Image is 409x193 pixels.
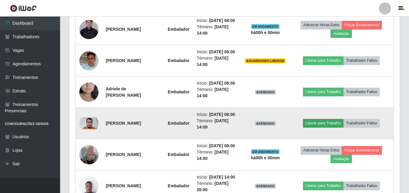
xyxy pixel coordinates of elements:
[303,119,343,127] button: Liberar para Trabalho
[197,118,238,130] li: Término:
[79,145,99,164] img: 1747678761678.jpeg
[79,117,99,129] img: 1744807686842.jpeg
[168,27,189,32] strong: Embalador
[255,121,276,126] span: AGENDADO
[303,182,343,190] button: Liberar para Trabalho
[301,21,342,29] button: Adicionar Horas Extra
[343,182,380,190] button: Trabalhador Faltou
[209,49,235,54] time: [DATE] 08:00
[303,88,343,96] button: Liberar para Trabalho
[168,152,189,157] strong: Embalador
[251,30,280,35] strong: há 00 h e 00 min
[106,121,141,126] strong: [PERSON_NAME]
[106,183,141,188] strong: [PERSON_NAME]
[197,174,238,180] li: Início:
[168,89,189,94] strong: Embalador
[209,175,235,179] time: [DATE] 14:00
[168,121,189,126] strong: Embalador
[79,44,99,78] img: 1709678182246.jpeg
[197,24,238,36] li: Término:
[79,12,99,47] img: 1755306800551.jpeg
[245,58,285,63] span: AGUARDANDO LIBERAR
[168,183,189,188] strong: Embalador
[255,184,276,188] span: AGENDADO
[301,146,342,154] button: Adicionar Horas Extra
[197,180,238,193] li: Término:
[251,155,280,160] strong: há 00 h e 00 min
[168,58,189,63] strong: Embalador
[106,27,141,32] strong: [PERSON_NAME]
[255,90,276,95] span: AGENDADO
[106,58,141,63] strong: [PERSON_NAME]
[251,149,280,154] span: EM ANDAMENTO
[10,5,37,12] img: CoreUI Logo
[197,49,238,55] li: Início:
[197,80,238,86] li: Início:
[209,112,235,117] time: [DATE] 08:00
[343,56,380,65] button: Trabalhador Faltou
[197,86,238,99] li: Término:
[342,146,382,154] button: Forçar Encerramento
[106,152,141,157] strong: [PERSON_NAME]
[331,155,352,163] button: Avaliação
[251,24,280,29] span: EM ANDAMENTO
[343,119,380,127] button: Trabalhador Faltou
[79,70,99,113] img: 1734548593883.jpeg
[209,143,235,148] time: [DATE] 08:00
[331,30,352,38] button: Avaliação
[342,21,382,29] button: Forçar Encerramento
[197,17,238,24] li: Início:
[209,18,235,23] time: [DATE] 08:00
[209,81,235,86] time: [DATE] 08:00
[197,55,238,68] li: Término:
[197,111,238,118] li: Início:
[343,88,380,96] button: Trabalhador Faltou
[303,56,343,65] button: Liberar para Trabalho
[106,86,141,98] strong: Adriele de [PERSON_NAME]
[197,149,238,162] li: Término:
[197,143,238,149] li: Início:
